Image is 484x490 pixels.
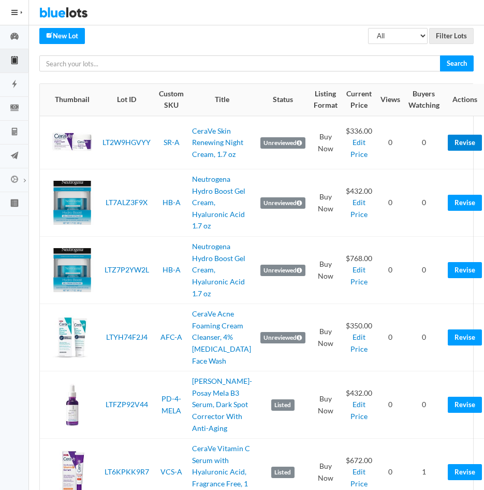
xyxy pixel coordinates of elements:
a: Edit Price [350,333,368,353]
input: Filter Lots [429,28,474,44]
td: 0 [404,169,444,237]
a: createNew Lot [39,28,85,44]
td: $432.00 [342,169,376,237]
a: Neutrogena Hydro Boost Gel Cream, Hyaluronic Acid 1.7 oz [192,175,245,230]
th: Buyers Watching [404,84,444,116]
a: HB-A [163,198,181,207]
td: 0 [404,237,444,304]
a: LT2W9HGVYY [102,138,151,147]
a: LT7ALZ3F9X [106,198,148,207]
a: CeraVe Acne Foaming Cream Cleanser, 4% [MEDICAL_DATA] Face Wash [192,309,251,365]
a: HB-A [163,265,181,274]
th: Views [376,84,404,116]
a: Revise [448,397,482,413]
td: Buy Now [310,371,342,439]
a: Revise [448,262,482,278]
a: AFC-A [160,333,182,341]
td: $336.00 [342,116,376,169]
th: Current Price [342,84,376,116]
th: Title [188,84,256,116]
label: Unreviewed [260,197,305,209]
a: LT6KPKK9R7 [105,467,149,476]
th: Listing Format [310,84,342,116]
input: Search your lots... [39,55,441,71]
label: Listed [271,467,295,478]
input: Search [440,55,474,71]
td: $350.00 [342,304,376,371]
td: 0 [376,169,404,237]
a: Edit Price [350,198,368,219]
th: Lot ID [98,84,155,116]
td: $432.00 [342,371,376,439]
a: PD-4-MELA [162,394,181,415]
a: CeraVe Skin Renewing Night Cream, 1.7 oz [192,126,243,158]
a: VCS-A [160,467,182,476]
td: Buy Now [310,169,342,237]
label: Listed [271,399,295,411]
a: Revise [448,195,482,211]
a: [PERSON_NAME]-Posay Mela B3 Serum, Dark Spot Corrector With Anti-Aging [192,377,252,432]
a: Neutrogena Hydro Boost Gel Cream, Hyaluronic Acid 1.7 oz [192,242,245,297]
ion-icon: create [46,32,53,38]
a: Revise [448,135,482,151]
a: LTZ7P2YW2L [105,265,149,274]
a: Edit Price [350,265,368,286]
a: LTFZP92V44 [106,400,148,409]
a: Revise [448,464,482,480]
td: 0 [404,304,444,371]
td: 0 [376,371,404,439]
td: Buy Now [310,116,342,169]
label: Unreviewed [260,332,305,343]
td: 0 [376,304,404,371]
td: 0 [404,371,444,439]
a: SR-A [164,138,180,147]
th: Custom SKU [155,84,188,116]
td: Buy Now [310,304,342,371]
label: Unreviewed [260,265,305,276]
a: Revise [448,329,482,345]
a: Edit Price [350,467,368,488]
td: 0 [404,116,444,169]
a: Edit Price [350,400,368,421]
a: Edit Price [350,138,368,158]
th: Thumbnail [40,84,98,116]
label: Unreviewed [260,137,305,149]
th: Status [256,84,310,116]
td: $768.00 [342,237,376,304]
td: 0 [376,116,404,169]
td: Buy Now [310,237,342,304]
td: 0 [376,237,404,304]
a: LTYH74F2J4 [106,333,148,341]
